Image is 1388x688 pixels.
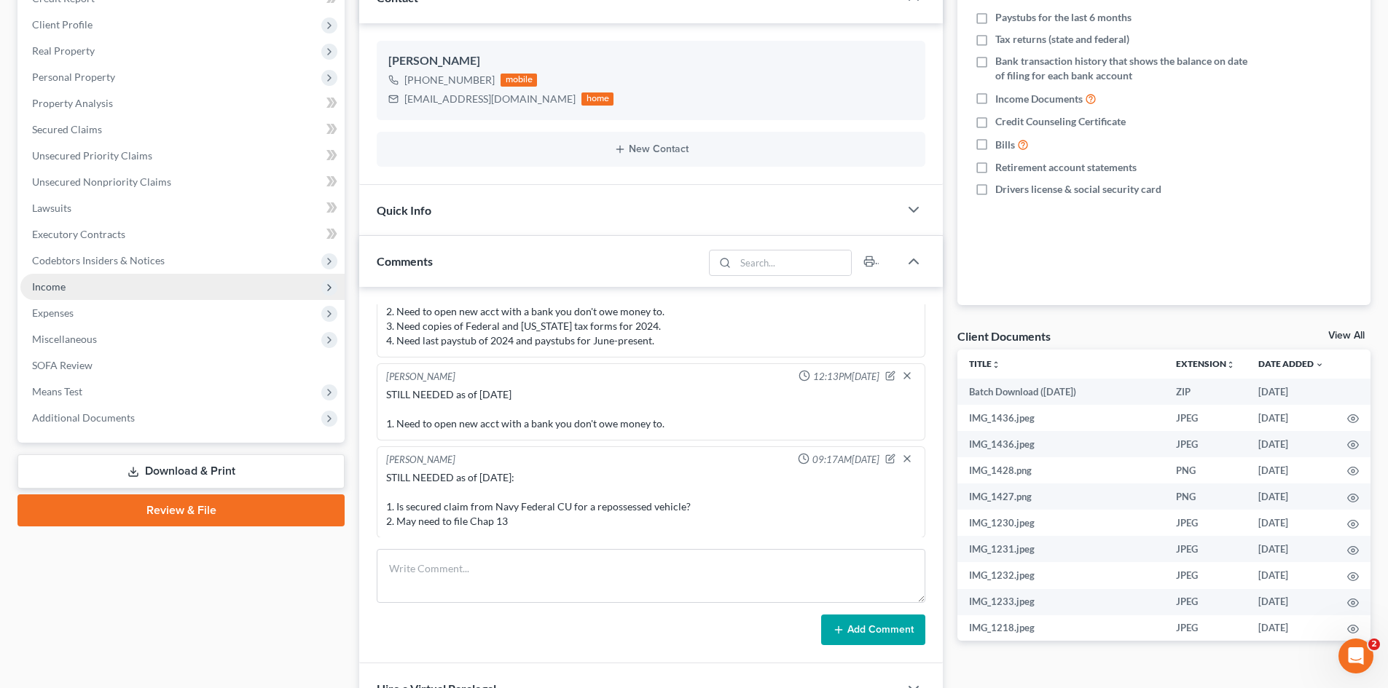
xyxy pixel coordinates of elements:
[1226,360,1235,369] i: unfold_more
[32,202,71,214] span: Lawsuits
[1247,562,1336,588] td: [DATE]
[995,114,1126,129] span: Credit Counseling Certificate
[995,92,1083,106] span: Income Documents
[1164,483,1247,510] td: PNG
[1338,638,1373,673] iframe: Intercom live chat
[1164,379,1247,405] td: ZIP
[995,54,1255,83] span: Bank transaction history that shows the balance on date of filing for each bank account
[20,169,345,195] a: Unsecured Nonpriority Claims
[1247,589,1336,615] td: [DATE]
[32,307,74,319] span: Expenses
[736,250,852,275] input: Search...
[32,18,93,31] span: Client Profile
[1328,331,1365,341] a: View All
[386,261,916,348] div: STILL NEEDED as of [DATE]: 1. What is KBBV of Infiniti? 2. Need to open new acct with a bank you ...
[1247,483,1336,510] td: [DATE]
[32,71,115,83] span: Personal Property
[20,90,345,116] a: Property Analysis
[957,379,1164,405] td: Batch Download ([DATE])
[1247,431,1336,457] td: [DATE]
[20,221,345,248] a: Executory Contracts
[957,328,1051,344] div: Client Documents
[32,228,125,240] span: Executory Contracts
[20,116,345,143] a: Secured Claims
[995,10,1132,25] span: Paystubs for the last 6 months
[32,359,93,371] span: SOFA Review
[17,494,345,526] a: Review & File
[32,254,165,266] span: Codebtors Insiders & Notices
[32,280,66,293] span: Income
[1247,379,1336,405] td: [DATE]
[1164,536,1247,562] td: JPEG
[1164,405,1247,431] td: JPEG
[992,360,1000,369] i: unfold_more
[20,352,345,379] a: SOFA Review
[377,254,433,268] span: Comments
[1247,457,1336,483] td: [DATE]
[386,470,916,529] div: STILL NEEDED as of [DATE]: 1. Is secured claim from Navy Federal CU for a repossessed vehicle? 2....
[32,149,152,162] span: Unsecured Priority Claims
[995,138,1015,152] span: Bills
[957,457,1164,483] td: IMG_1428.png
[995,160,1137,175] span: Retirement account statements
[32,97,113,109] span: Property Analysis
[32,333,97,345] span: Miscellaneous
[32,385,82,398] span: Means Test
[386,387,916,431] div: STILL NEEDED as of [DATE] 1. Need to open new acct with a bank you don't owe money to.
[20,195,345,221] a: Lawsuits
[957,431,1164,457] td: IMG_1436.jpeg
[1247,405,1336,431] td: [DATE]
[995,182,1161,197] span: Drivers license & social security card
[957,615,1164,641] td: IMG_1218.jpeg
[1164,615,1247,641] td: JPEG
[957,536,1164,562] td: IMG_1231.jpeg
[388,52,914,70] div: [PERSON_NAME]
[32,44,95,57] span: Real Property
[957,510,1164,536] td: IMG_1230.jpeg
[32,123,102,135] span: Secured Claims
[404,73,495,87] div: [PHONE_NUMBER]
[32,411,135,424] span: Additional Documents
[386,453,455,467] div: [PERSON_NAME]
[20,143,345,169] a: Unsecured Priority Claims
[581,92,613,106] div: home
[969,358,1000,369] a: Titleunfold_more
[821,614,925,645] button: Add Comment
[1164,562,1247,588] td: JPEG
[1176,358,1235,369] a: Extensionunfold_more
[377,203,431,217] span: Quick Info
[957,562,1164,588] td: IMG_1232.jpeg
[1164,457,1247,483] td: PNG
[17,454,345,489] a: Download & Print
[1247,510,1336,536] td: [DATE]
[957,483,1164,510] td: IMG_1427.png
[388,143,914,155] button: New Contact
[995,32,1129,47] span: Tax returns (state and federal)
[812,453,879,467] span: 09:17AM[DATE]
[1368,638,1380,650] span: 2
[957,589,1164,615] td: IMG_1233.jpeg
[32,175,171,188] span: Unsecured Nonpriority Claims
[1164,589,1247,615] td: JPEG
[386,370,455,384] div: [PERSON_NAME]
[1258,358,1324,369] a: Date Added expand_more
[1315,360,1324,369] i: expand_more
[1164,431,1247,457] td: JPEG
[1247,615,1336,641] td: [DATE]
[813,370,879,384] span: 12:13PM[DATE]
[1164,510,1247,536] td: JPEG
[957,405,1164,431] td: IMG_1436.jpeg
[404,92,576,106] div: [EMAIL_ADDRESS][DOMAIN_NAME]
[501,74,537,87] div: mobile
[1247,536,1336,562] td: [DATE]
